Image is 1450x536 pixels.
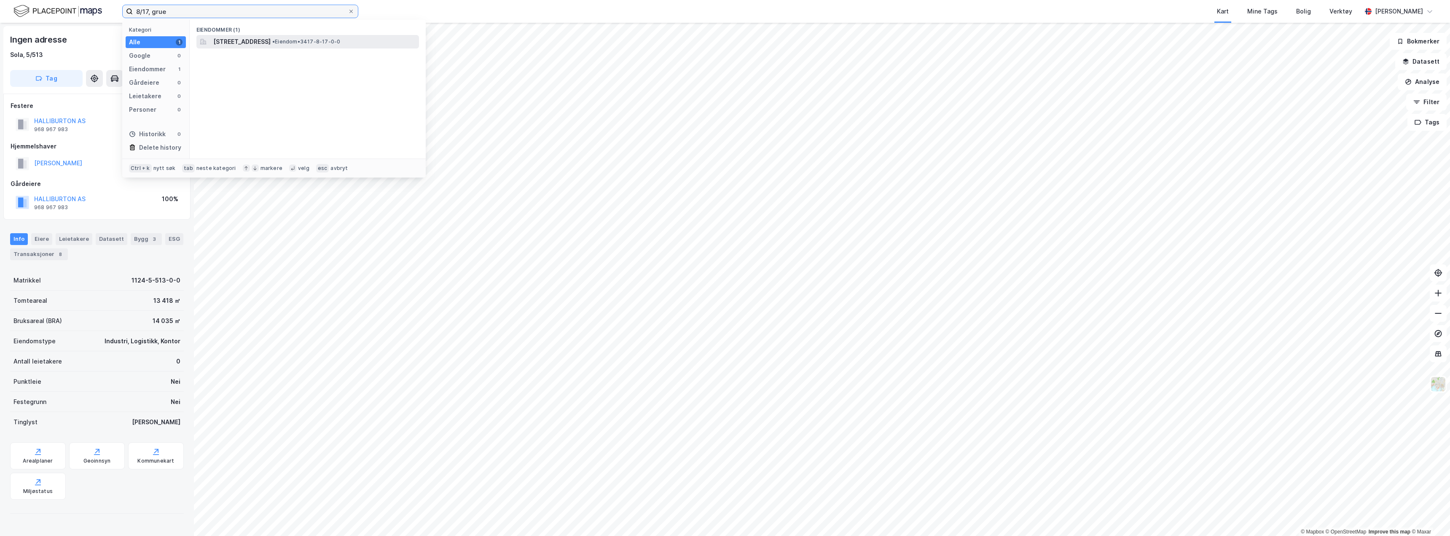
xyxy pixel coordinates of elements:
[176,131,183,137] div: 0
[139,143,181,153] div: Delete history
[1408,496,1450,536] div: Kontrollprogram for chat
[13,417,38,427] div: Tinglyst
[13,296,47,306] div: Tomteareal
[298,165,309,172] div: velg
[132,417,180,427] div: [PERSON_NAME]
[11,179,183,189] div: Gårdeiere
[10,248,68,260] div: Transaksjoner
[13,275,41,286] div: Matrikkel
[11,101,183,111] div: Festere
[176,106,183,113] div: 0
[1369,529,1410,535] a: Improve this map
[150,235,158,243] div: 3
[213,37,271,47] span: [STREET_ADDRESS]
[10,233,28,245] div: Info
[11,141,183,151] div: Hjemmelshaver
[196,165,236,172] div: neste kategori
[129,64,166,74] div: Eiendommer
[176,52,183,59] div: 0
[1301,529,1324,535] a: Mapbox
[1398,73,1447,90] button: Analyse
[1395,53,1447,70] button: Datasett
[129,105,156,115] div: Personer
[31,233,52,245] div: Eiere
[23,488,53,495] div: Miljøstatus
[129,78,159,88] div: Gårdeiere
[34,204,68,211] div: 968 967 983
[10,50,43,60] div: Sola, 5/513
[171,377,180,387] div: Nei
[176,79,183,86] div: 0
[1247,6,1278,16] div: Mine Tags
[129,51,150,61] div: Google
[13,4,102,19] img: logo.f888ab2527a4732fd821a326f86c7f29.svg
[330,165,348,172] div: avbryt
[176,39,183,46] div: 1
[13,336,56,346] div: Eiendomstype
[1217,6,1229,16] div: Kart
[272,38,275,45] span: •
[1408,496,1450,536] iframe: Chat Widget
[176,93,183,100] div: 0
[129,37,140,47] div: Alle
[10,33,68,46] div: Ingen adresse
[34,126,68,133] div: 968 967 983
[23,458,53,464] div: Arealplaner
[133,5,348,18] input: Søk på adresse, matrikkel, gårdeiere, leietakere eller personer
[56,233,92,245] div: Leietakere
[176,66,183,73] div: 1
[129,129,166,139] div: Historikk
[131,233,162,245] div: Bygg
[129,91,161,101] div: Leietakere
[1296,6,1311,16] div: Bolig
[1326,529,1367,535] a: OpenStreetMap
[171,397,180,407] div: Nei
[162,194,178,204] div: 100%
[83,458,111,464] div: Geoinnsyn
[10,70,83,87] button: Tag
[272,38,340,45] span: Eiendom • 3417-8-17-0-0
[96,233,127,245] div: Datasett
[132,275,180,286] div: 1124-5-513-0-0
[1329,6,1352,16] div: Verktøy
[13,397,46,407] div: Festegrunn
[1390,33,1447,50] button: Bokmerker
[176,356,180,366] div: 0
[129,164,152,172] div: Ctrl + k
[105,336,180,346] div: Industri, Logistikk, Kontor
[190,20,426,35] div: Eiendommer (1)
[13,316,62,326] div: Bruksareal (BRA)
[153,316,180,326] div: 14 035 ㎡
[182,164,195,172] div: tab
[56,250,64,259] div: 8
[1375,6,1423,16] div: [PERSON_NAME]
[153,296,180,306] div: 13 418 ㎡
[137,458,174,464] div: Kommunekart
[153,165,176,172] div: nytt søk
[1430,376,1446,392] img: Z
[13,377,41,387] div: Punktleie
[260,165,282,172] div: markere
[13,356,62,366] div: Antall leietakere
[1406,94,1447,110] button: Filter
[316,164,329,172] div: esc
[165,233,183,245] div: ESG
[1407,114,1447,131] button: Tags
[129,27,186,33] div: Kategori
